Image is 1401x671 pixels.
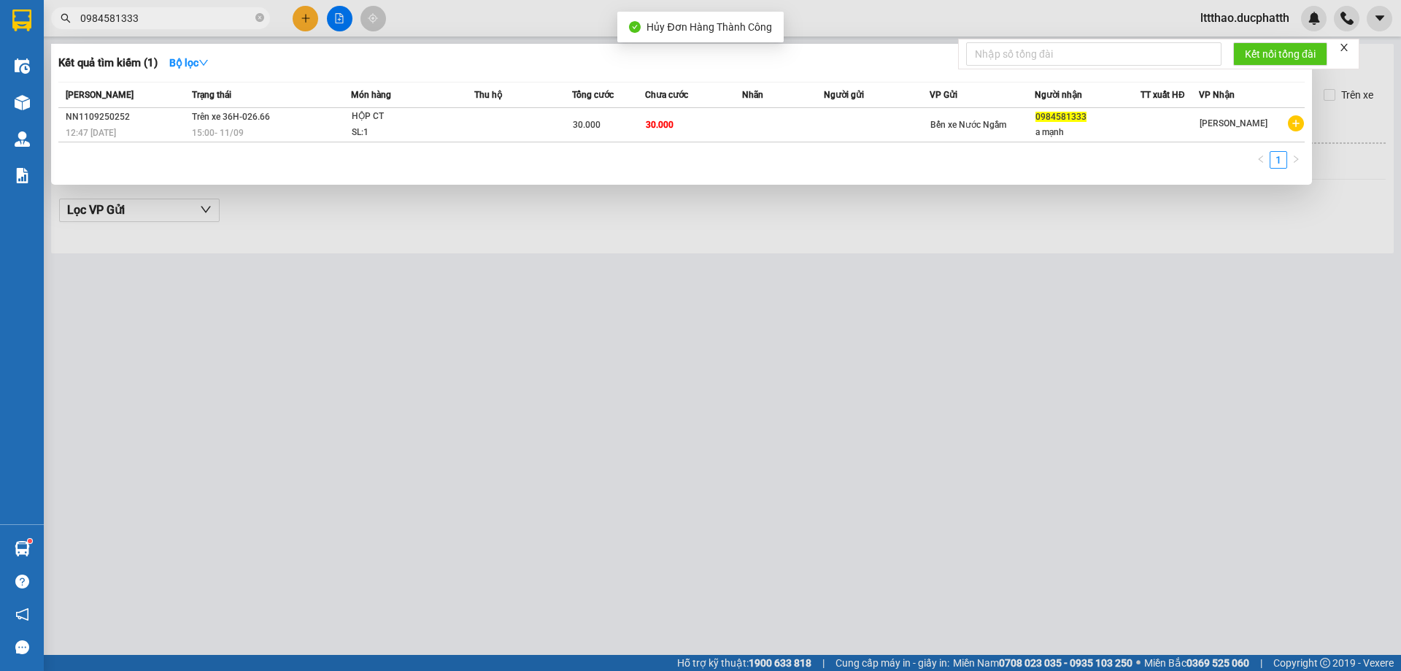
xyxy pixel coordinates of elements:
[15,95,30,110] img: warehouse-icon
[66,90,134,100] span: [PERSON_NAME]
[1233,42,1327,66] button: Kết nối tổng đài
[930,90,957,100] span: VP Gửi
[15,541,30,556] img: warehouse-icon
[352,109,461,125] div: HỘP CT
[572,90,614,100] span: Tổng cước
[1200,118,1267,129] span: [PERSON_NAME]
[28,539,32,543] sup: 1
[351,90,391,100] span: Món hàng
[1252,151,1270,169] li: Previous Page
[192,112,270,122] span: Trên xe 36H-026.66
[15,607,29,621] span: notification
[80,10,252,26] input: Tìm tên, số ĐT hoặc mã đơn
[1339,42,1349,53] span: close
[629,21,641,33] span: check-circle
[1035,90,1082,100] span: Người nhận
[61,13,71,23] span: search
[15,58,30,74] img: warehouse-icon
[930,120,1006,130] span: Bến xe Nước Ngầm
[192,128,244,138] span: 15:00 - 11/09
[1141,90,1185,100] span: TT xuất HĐ
[352,125,461,141] div: SL: 1
[645,90,688,100] span: Chưa cước
[573,120,601,130] span: 30.000
[1270,151,1287,169] li: 1
[192,90,231,100] span: Trạng thái
[1292,155,1300,164] span: right
[646,120,674,130] span: 30.000
[1199,90,1235,100] span: VP Nhận
[1257,155,1265,164] span: left
[1287,151,1305,169] button: right
[474,90,502,100] span: Thu hộ
[12,9,31,31] img: logo-vxr
[647,21,771,33] span: Hủy Đơn Hàng Thành Công
[1270,152,1286,168] a: 1
[15,640,29,654] span: message
[1245,46,1316,62] span: Kết nối tổng đài
[1287,151,1305,169] li: Next Page
[1288,115,1304,131] span: plus-circle
[966,42,1221,66] input: Nhập số tổng đài
[15,168,30,183] img: solution-icon
[255,12,264,26] span: close-circle
[15,131,30,147] img: warehouse-icon
[58,55,158,71] h3: Kết quả tìm kiếm ( 1 )
[66,110,188,125] div: NN1109250252
[198,58,209,68] span: down
[15,575,29,588] span: question-circle
[1252,151,1270,169] button: left
[255,13,264,22] span: close-circle
[1035,125,1140,140] div: a mạnh
[824,90,864,100] span: Người gửi
[742,90,763,100] span: Nhãn
[169,57,209,69] strong: Bộ lọc
[1035,112,1087,122] span: 0984581333
[66,128,116,138] span: 12:47 [DATE]
[158,51,220,74] button: Bộ lọcdown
